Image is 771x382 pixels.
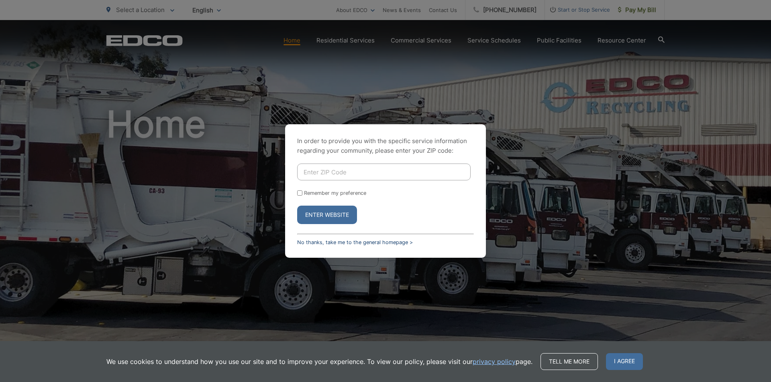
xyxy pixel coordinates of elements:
[297,136,474,156] p: In order to provide you with the specific service information regarding your community, please en...
[304,190,366,196] label: Remember my preference
[541,353,598,370] a: Tell me more
[297,239,413,245] a: No thanks, take me to the general homepage >
[106,357,532,366] p: We use cookies to understand how you use our site and to improve your experience. To view our pol...
[297,206,357,224] button: Enter Website
[297,164,471,180] input: Enter ZIP Code
[606,353,643,370] span: I agree
[473,357,516,366] a: privacy policy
